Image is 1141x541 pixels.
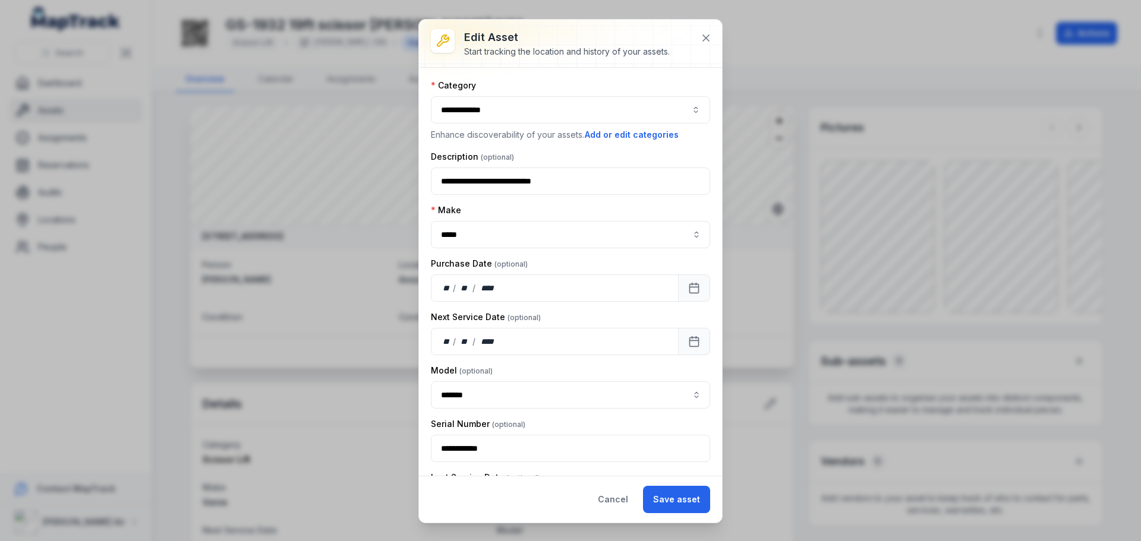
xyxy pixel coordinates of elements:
[431,365,493,377] label: Model
[477,282,499,294] div: year,
[431,151,514,163] label: Description
[431,258,528,270] label: Purchase Date
[477,336,499,347] div: year,
[472,336,477,347] div: /
[431,311,541,323] label: Next Service Date
[431,472,540,483] label: Last Service Date
[457,282,473,294] div: month,
[464,46,670,58] div: Start tracking the location and history of your assets.
[678,328,710,355] button: Calendar
[431,80,476,91] label: Category
[453,336,457,347] div: /
[472,282,477,294] div: /
[431,418,525,430] label: Serial Number
[584,128,679,141] button: Add or edit categories
[678,274,710,302] button: Calendar
[431,221,710,248] input: asset-edit:cf[9e2fc107-2520-4a87-af5f-f70990c66785]-label
[457,336,473,347] div: month,
[441,282,453,294] div: day,
[464,29,670,46] h3: Edit asset
[431,128,710,141] p: Enhance discoverability of your assets.
[453,282,457,294] div: /
[588,486,638,513] button: Cancel
[441,336,453,347] div: day,
[431,381,710,409] input: asset-edit:cf[15485646-641d-4018-a890-10f5a66d77ec]-label
[431,204,461,216] label: Make
[643,486,710,513] button: Save asset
